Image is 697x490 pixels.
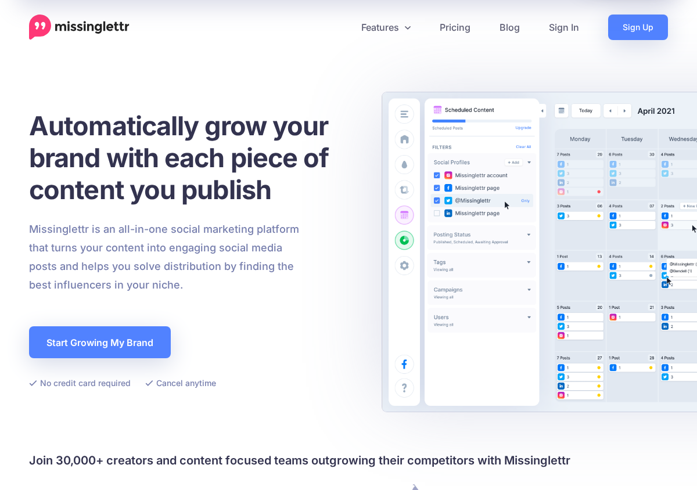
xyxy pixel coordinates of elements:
[29,15,130,40] a: Home
[485,15,534,40] a: Blog
[608,15,668,40] a: Sign Up
[534,15,594,40] a: Sign In
[29,451,668,470] h4: Join 30,000+ creators and content focused teams outgrowing their competitors with Missinglettr
[29,376,131,390] li: No credit card required
[29,326,171,358] a: Start Growing My Brand
[145,376,216,390] li: Cancel anytime
[29,220,300,294] p: Missinglettr is an all-in-one social marketing platform that turns your content into engaging soc...
[29,110,357,206] h1: Automatically grow your brand with each piece of content you publish
[347,15,425,40] a: Features
[425,15,485,40] a: Pricing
